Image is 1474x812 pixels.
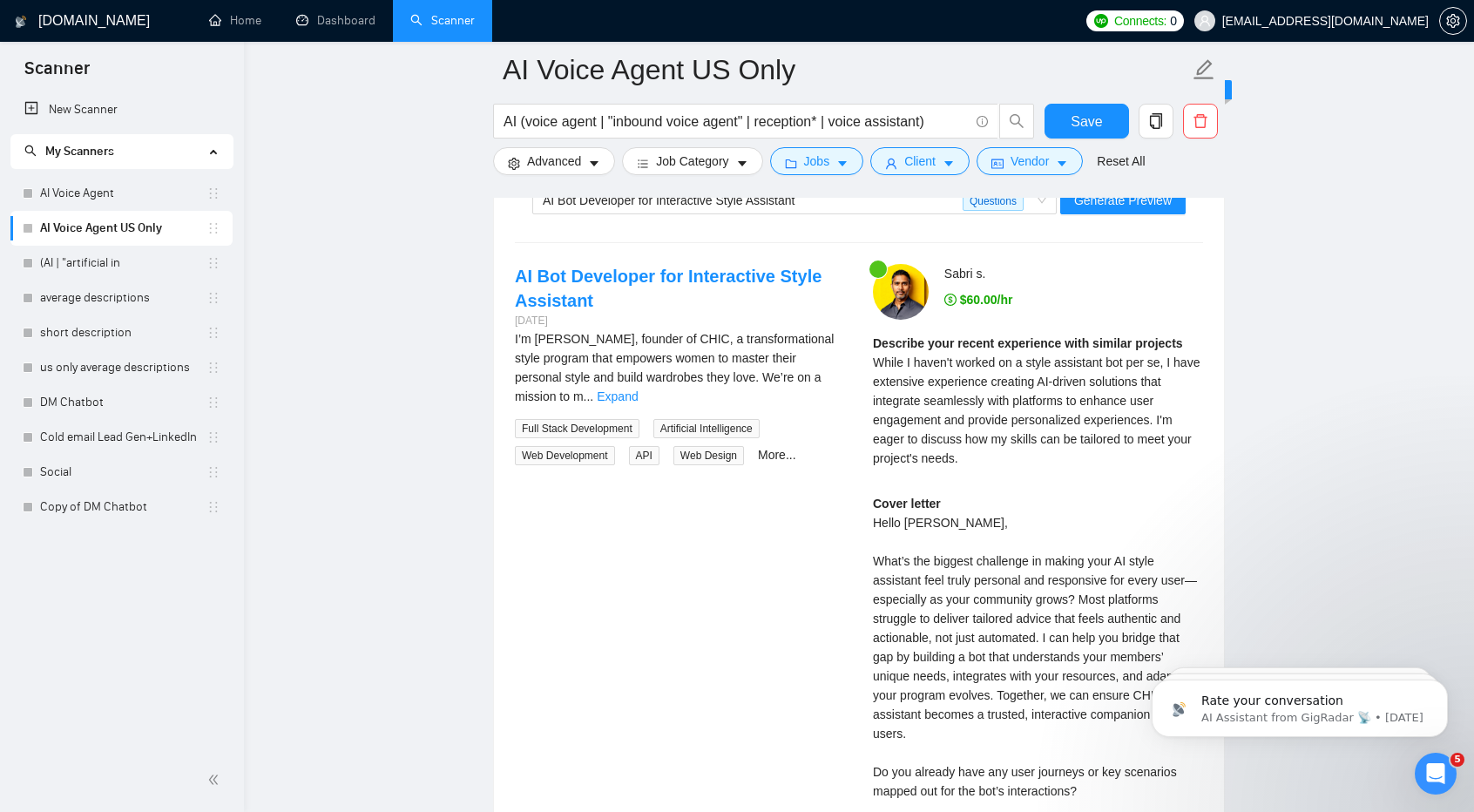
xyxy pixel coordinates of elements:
li: Cold email Lead Gen+LinkedIn [10,420,233,455]
iframe: Intercom notifications message [1126,643,1474,765]
span: idcard [991,157,1004,170]
span: Full Stack Development [515,419,639,438]
span: holder [206,326,220,340]
span: dollar [944,294,957,306]
iframe: Intercom live chat [1415,753,1457,795]
li: (AI | "artificial in [10,246,233,281]
span: holder [206,186,220,200]
a: (AI | "artificial in [40,246,206,281]
img: c13J1C00KPXxBbNL3plfDrusmm6kRfh8UJ0uq0UkqC7yyyx7TI4JaPK-PWPAJVFRVV [873,264,929,320]
div: [DATE] [515,313,845,329]
span: Client [904,152,936,171]
a: Reset All [1097,152,1145,171]
span: API [629,446,659,465]
span: user [885,157,897,170]
a: Cold email Lead Gen+LinkedIn [40,420,206,455]
span: copy [1139,113,1173,129]
a: AI Voice Agent US Only [40,211,206,246]
button: idcardVendorcaret-down [977,147,1083,175]
span: Advanced [527,152,581,171]
a: AI Voice Agent [40,176,206,211]
li: us only average descriptions [10,350,233,385]
span: ... [584,389,594,403]
span: My Scanners [45,144,114,159]
span: $60.00/hr [944,293,1013,307]
span: Connects: [1114,11,1166,30]
input: Scanner name... [503,48,1189,91]
span: bars [637,157,649,170]
strong: Cover letter [873,497,941,511]
a: setting [1439,14,1467,28]
button: folderJobscaret-down [770,147,864,175]
span: I’m [PERSON_NAME], founder of CHIC, a transformational style program that empowers women to maste... [515,332,834,403]
a: short description [40,315,206,350]
a: average descriptions [40,281,206,315]
span: holder [206,256,220,270]
span: search [24,145,37,157]
span: Vendor [1011,152,1049,171]
a: DM Chatbot [40,385,206,420]
strong: Describe your recent experience with similar projects [873,336,1183,350]
button: search [999,104,1034,139]
li: short description [10,315,233,350]
li: AI Voice Agent US Only [10,211,233,246]
a: us only average descriptions [40,350,206,385]
span: search [1000,113,1033,129]
span: 5 [1450,753,1464,767]
span: delete [1184,113,1217,129]
span: Web Design [673,446,744,465]
li: average descriptions [10,281,233,315]
button: Generate Preview [1060,186,1186,214]
button: userClientcaret-down [870,147,970,175]
li: DM Chatbot [10,385,233,420]
button: Save [1045,104,1129,139]
a: Expand [597,389,638,403]
span: holder [206,361,220,375]
li: New Scanner [10,92,233,127]
input: Search Freelance Jobs... [504,111,969,132]
span: folder [785,157,797,170]
a: More... [758,448,796,462]
a: Social [40,455,206,490]
a: New Scanner [24,92,219,127]
span: Web Development [515,446,615,465]
span: Scanner [10,56,104,92]
img: logo [15,8,27,36]
span: holder [206,396,220,409]
span: holder [206,291,220,305]
span: caret-down [943,157,955,170]
span: Jobs [804,152,830,171]
span: setting [1440,14,1466,28]
span: caret-down [1056,157,1068,170]
a: Copy of DM Chatbot [40,490,206,524]
span: caret-down [736,157,748,170]
span: caret-down [588,157,600,170]
span: info-circle [977,116,988,127]
span: Questions [963,192,1024,211]
li: AI Voice Agent [10,176,233,211]
a: searchScanner [410,13,475,28]
span: Save [1071,111,1102,132]
span: holder [206,221,220,235]
button: delete [1183,104,1218,139]
span: Generate Preview [1074,191,1172,210]
span: Artificial Intelligence [653,419,760,438]
li: Social [10,455,233,490]
span: double-left [207,771,225,788]
a: dashboardDashboard [296,13,375,28]
span: Sabri s . [944,267,985,281]
span: While I haven't worked on a style assistant bot per se, I have extensive experience creating AI-d... [873,355,1200,465]
li: Copy of DM Chatbot [10,490,233,524]
span: My Scanners [24,144,114,159]
span: caret-down [836,157,849,170]
span: holder [206,430,220,444]
span: setting [508,157,520,170]
span: 0 [1170,11,1177,30]
button: copy [1139,104,1173,139]
button: settingAdvancedcaret-down [493,147,615,175]
button: setting [1439,7,1467,35]
span: user [1199,15,1211,27]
